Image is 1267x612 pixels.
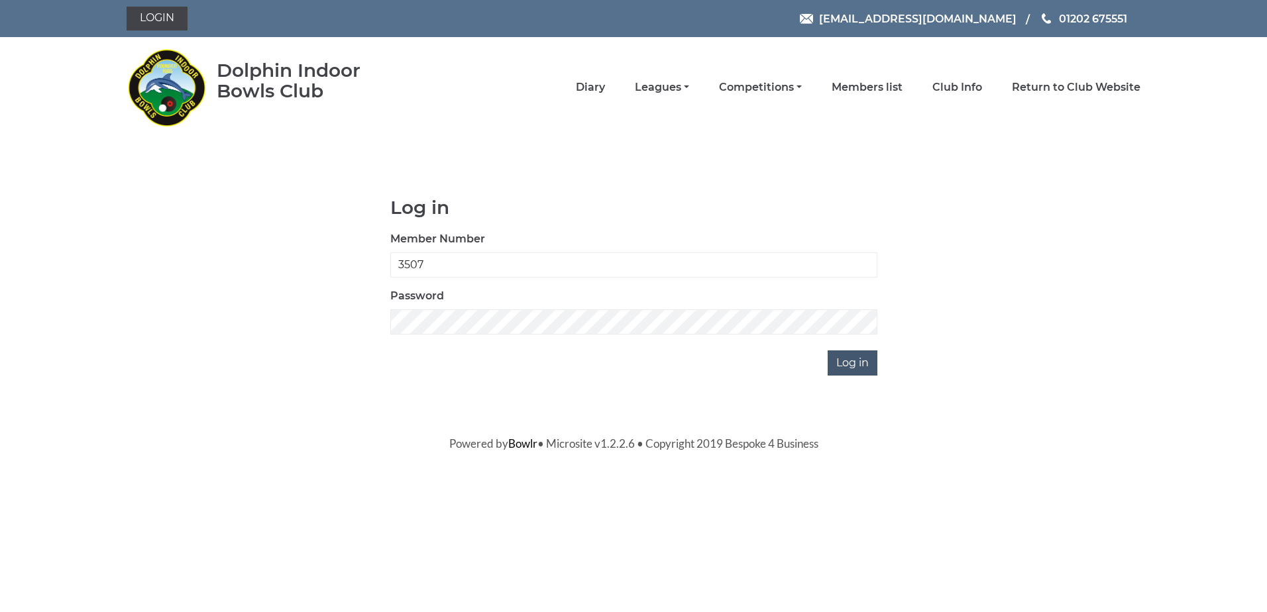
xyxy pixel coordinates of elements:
[828,350,877,376] input: Log in
[800,14,813,24] img: Email
[635,80,689,95] a: Leagues
[1040,11,1127,27] a: Phone us 01202 675551
[390,288,444,304] label: Password
[127,7,188,30] a: Login
[1012,80,1140,95] a: Return to Club Website
[390,231,485,247] label: Member Number
[932,80,982,95] a: Club Info
[1059,12,1127,25] span: 01202 675551
[719,80,802,95] a: Competitions
[390,197,877,218] h1: Log in
[127,41,206,134] img: Dolphin Indoor Bowls Club
[449,436,818,450] span: Powered by • Microsite v1.2.2.6 • Copyright 2019 Bespoke 4 Business
[576,80,605,95] a: Diary
[217,60,403,101] div: Dolphin Indoor Bowls Club
[832,80,903,95] a: Members list
[1042,13,1051,24] img: Phone us
[819,12,1017,25] span: [EMAIL_ADDRESS][DOMAIN_NAME]
[800,11,1017,27] a: Email [EMAIL_ADDRESS][DOMAIN_NAME]
[508,436,537,450] a: Bowlr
